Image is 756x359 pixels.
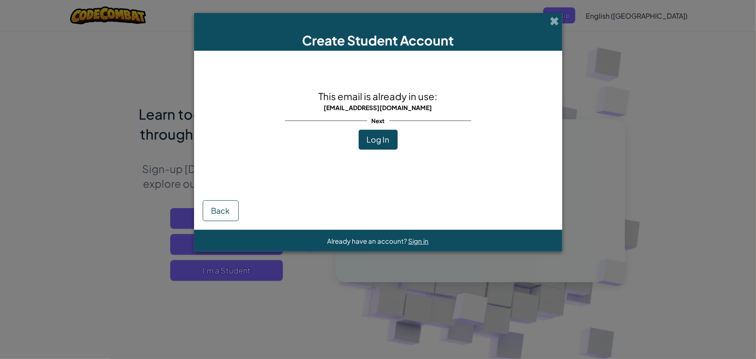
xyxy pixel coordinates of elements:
[367,134,389,144] span: Log In
[359,130,398,150] button: Log In
[211,206,230,215] span: Back
[319,90,438,102] span: This email is already in use:
[324,104,432,111] span: [EMAIL_ADDRESS][DOMAIN_NAME]
[328,237,409,245] span: Already have an account?
[409,237,429,245] a: Sign in
[203,200,239,221] button: Back
[367,114,389,127] span: Next
[302,32,454,49] span: Create Student Account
